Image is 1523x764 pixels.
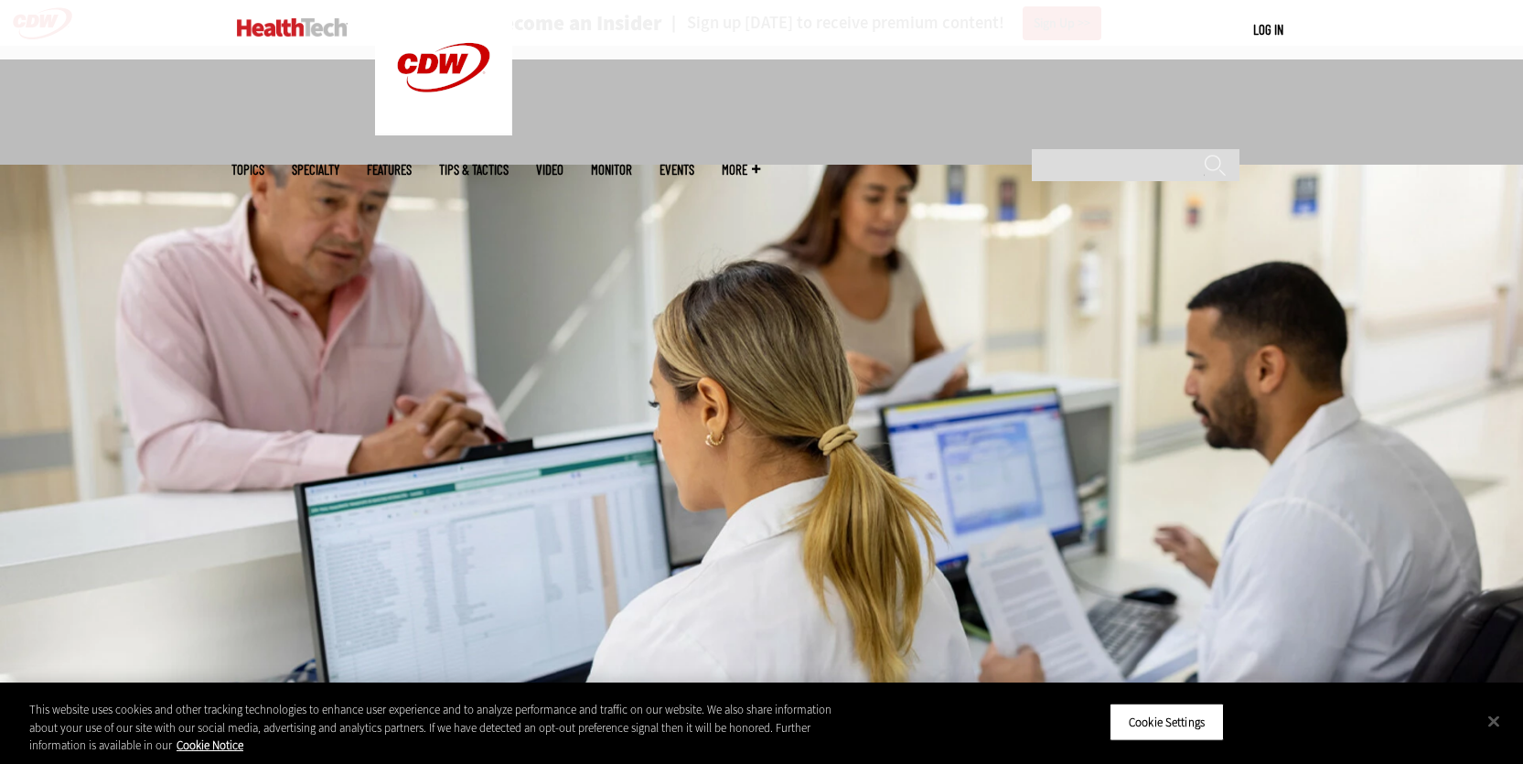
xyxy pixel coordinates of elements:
a: Features [367,163,412,177]
div: User menu [1253,20,1283,39]
a: Log in [1253,21,1283,38]
a: Events [660,163,694,177]
img: Home [237,18,348,37]
a: Video [536,163,563,177]
button: Cookie Settings [1110,703,1224,741]
span: Topics [231,163,264,177]
span: Specialty [292,163,339,177]
a: MonITor [591,163,632,177]
a: CDW [375,121,512,140]
span: More [722,163,760,177]
a: Tips & Tactics [439,163,509,177]
a: More information about your privacy [177,737,243,753]
button: Close [1474,701,1514,741]
div: This website uses cookies and other tracking technologies to enhance user experience and to analy... [29,701,838,755]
